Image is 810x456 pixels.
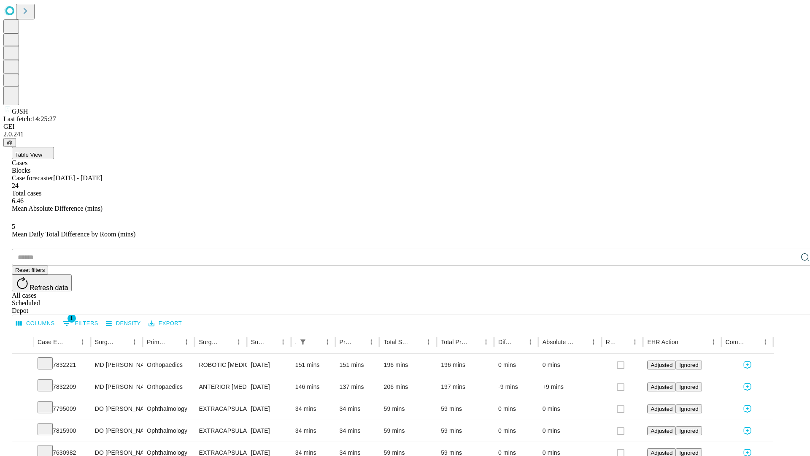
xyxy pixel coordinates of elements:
[297,336,309,348] button: Show filters
[321,336,333,348] button: Menu
[383,354,432,376] div: 196 mins
[295,398,331,420] div: 34 mins
[576,336,588,348] button: Sort
[441,420,490,442] div: 59 mins
[251,398,287,420] div: [DATE]
[251,376,287,398] div: [DATE]
[543,354,597,376] div: 0 mins
[15,152,42,158] span: Table View
[16,402,29,417] button: Expand
[726,339,747,345] div: Comments
[423,336,435,348] button: Menu
[679,450,698,456] span: Ignored
[16,380,29,395] button: Expand
[38,339,64,345] div: Case Epic Id
[295,376,331,398] div: 146 mins
[647,361,676,369] button: Adjusted
[38,354,86,376] div: 7832221
[340,376,375,398] div: 137 mins
[543,420,597,442] div: 0 mins
[411,336,423,348] button: Sort
[147,354,190,376] div: Orthopaedics
[383,420,432,442] div: 59 mins
[480,336,492,348] button: Menu
[383,398,432,420] div: 59 mins
[95,420,138,442] div: DO [PERSON_NAME]
[251,339,265,345] div: Surgery Date
[12,147,54,159] button: Table View
[441,398,490,420] div: 59 mins
[617,336,629,348] button: Sort
[199,420,242,442] div: EXTRACAPSULAR CATARACT REMOVAL WITH [MEDICAL_DATA]
[3,115,56,122] span: Last fetch: 14:25:27
[340,354,375,376] div: 151 mins
[498,339,512,345] div: Difference
[383,339,410,345] div: Total Scheduled Duration
[679,406,698,412] span: Ignored
[651,384,672,390] span: Adjusted
[748,336,759,348] button: Sort
[147,339,168,345] div: Primary Service
[647,339,678,345] div: EHR Action
[277,336,289,348] button: Menu
[129,336,140,348] button: Menu
[16,358,29,373] button: Expand
[354,336,365,348] button: Sort
[498,420,534,442] div: 0 mins
[104,317,143,330] button: Density
[647,426,676,435] button: Adjusted
[340,398,375,420] div: 34 mins
[441,339,467,345] div: Total Predicted Duration
[12,182,19,189] span: 24
[310,336,321,348] button: Sort
[498,376,534,398] div: -9 mins
[67,314,76,323] span: 1
[543,376,597,398] div: +9 mins
[95,354,138,376] div: MD [PERSON_NAME] [PERSON_NAME]
[199,398,242,420] div: EXTRACAPSULAR CATARACT REMOVAL WITH [MEDICAL_DATA]
[651,450,672,456] span: Adjusted
[647,383,676,391] button: Adjusted
[95,398,138,420] div: DO [PERSON_NAME]
[221,336,233,348] button: Sort
[146,317,184,330] button: Export
[651,406,672,412] span: Adjusted
[647,404,676,413] button: Adjusted
[543,339,575,345] div: Absolute Difference
[676,404,702,413] button: Ignored
[679,384,698,390] span: Ignored
[38,398,86,420] div: 7795009
[340,339,353,345] div: Predicted In Room Duration
[707,336,719,348] button: Menu
[498,354,534,376] div: 0 mins
[169,336,181,348] button: Sort
[265,336,277,348] button: Sort
[676,383,702,391] button: Ignored
[679,336,691,348] button: Sort
[38,420,86,442] div: 7815900
[117,336,129,348] button: Sort
[498,398,534,420] div: 0 mins
[16,424,29,439] button: Expand
[53,174,102,182] span: [DATE] - [DATE]
[679,362,698,368] span: Ignored
[295,354,331,376] div: 151 mins
[295,339,296,345] div: Scheduled In Room Duration
[3,138,16,147] button: @
[12,205,103,212] span: Mean Absolute Difference (mins)
[12,274,72,291] button: Refresh data
[14,317,57,330] button: Select columns
[12,174,53,182] span: Case forecaster
[15,267,45,273] span: Reset filters
[7,139,13,146] span: @
[12,190,41,197] span: Total cases
[676,426,702,435] button: Ignored
[759,336,771,348] button: Menu
[251,420,287,442] div: [DATE]
[147,376,190,398] div: Orthopaedics
[679,428,698,434] span: Ignored
[543,398,597,420] div: 0 mins
[651,362,672,368] span: Adjusted
[12,266,48,274] button: Reset filters
[65,336,77,348] button: Sort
